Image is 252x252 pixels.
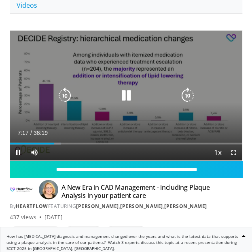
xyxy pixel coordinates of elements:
[16,202,48,209] a: Heartflow
[76,202,119,209] a: [PERSON_NAME]
[10,213,36,221] span: 437 views
[34,129,48,136] span: 38:19
[17,129,28,136] span: 7:17
[61,183,226,199] h4: A New Era in CAD Management - including Plaque Analysis in your patient care
[10,226,61,239] a: 5 Thumbs Up
[226,144,242,160] button: Fullscreen
[44,213,63,221] div: [DATE]
[10,143,242,144] div: Progress Bar
[106,226,147,239] button: Save to
[10,183,32,196] img: Heartflow
[120,202,163,209] a: [PERSON_NAME]
[6,233,246,252] p: How has [MEDICAL_DATA] diagnosis and management changed over the years and what is the latest dat...
[26,144,42,160] button: Mute
[10,202,242,210] div: By FEATURING , ,
[10,144,26,160] button: Pause
[210,144,226,160] button: Playback Rate
[10,30,242,161] video-js: Video Player
[65,226,102,239] button: Share
[39,180,58,199] img: Avatar
[30,129,32,136] span: /
[164,202,207,209] a: [PERSON_NAME]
